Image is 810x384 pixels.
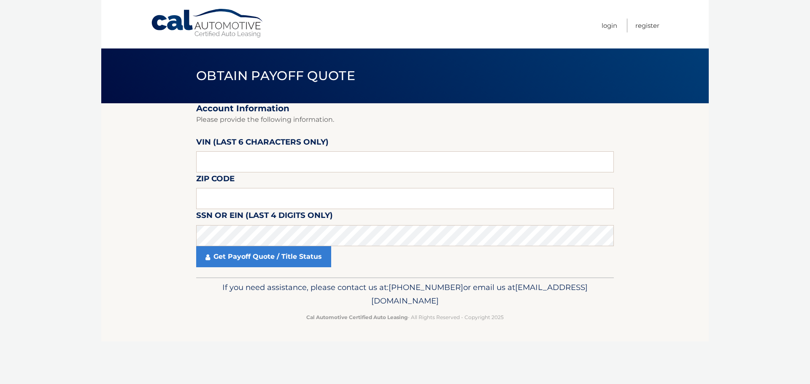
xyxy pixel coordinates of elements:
a: Register [635,19,659,32]
p: Please provide the following information. [196,114,614,126]
a: Get Payoff Quote / Title Status [196,246,331,267]
label: VIN (last 6 characters only) [196,136,329,151]
strong: Cal Automotive Certified Auto Leasing [306,314,408,320]
span: Obtain Payoff Quote [196,68,355,83]
p: - All Rights Reserved - Copyright 2025 [202,313,608,322]
h2: Account Information [196,103,614,114]
a: Cal Automotive [151,8,265,38]
label: Zip Code [196,172,235,188]
label: SSN or EIN (last 4 digits only) [196,209,333,225]
a: Login [602,19,617,32]
span: [PHONE_NUMBER] [389,282,463,292]
p: If you need assistance, please contact us at: or email us at [202,281,608,308]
